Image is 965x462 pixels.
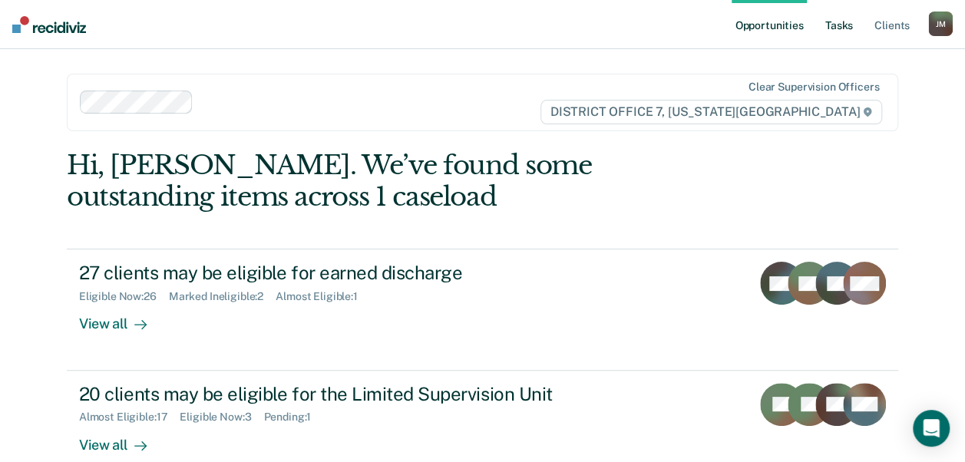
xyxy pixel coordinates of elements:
div: Open Intercom Messenger [913,410,950,447]
div: Almost Eligible : 1 [276,290,370,303]
div: View all [79,424,165,454]
img: Recidiviz [12,16,86,33]
button: JM [928,12,953,36]
div: 27 clients may be eligible for earned discharge [79,262,618,284]
div: Marked Ineligible : 2 [169,290,276,303]
div: 20 clients may be eligible for the Limited Supervision Unit [79,383,618,405]
div: View all [79,303,165,333]
a: 27 clients may be eligible for earned dischargeEligible Now:26Marked Ineligible:2Almost Eligible:... [67,249,898,370]
div: Eligible Now : 26 [79,290,169,303]
div: Hi, [PERSON_NAME]. We’ve found some outstanding items across 1 caseload [67,150,732,213]
div: Pending : 1 [263,411,323,424]
div: Almost Eligible : 17 [79,411,180,424]
div: J M [928,12,953,36]
div: Clear supervision officers [749,81,879,94]
span: DISTRICT OFFICE 7, [US_STATE][GEOGRAPHIC_DATA] [540,100,882,124]
div: Eligible Now : 3 [180,411,263,424]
